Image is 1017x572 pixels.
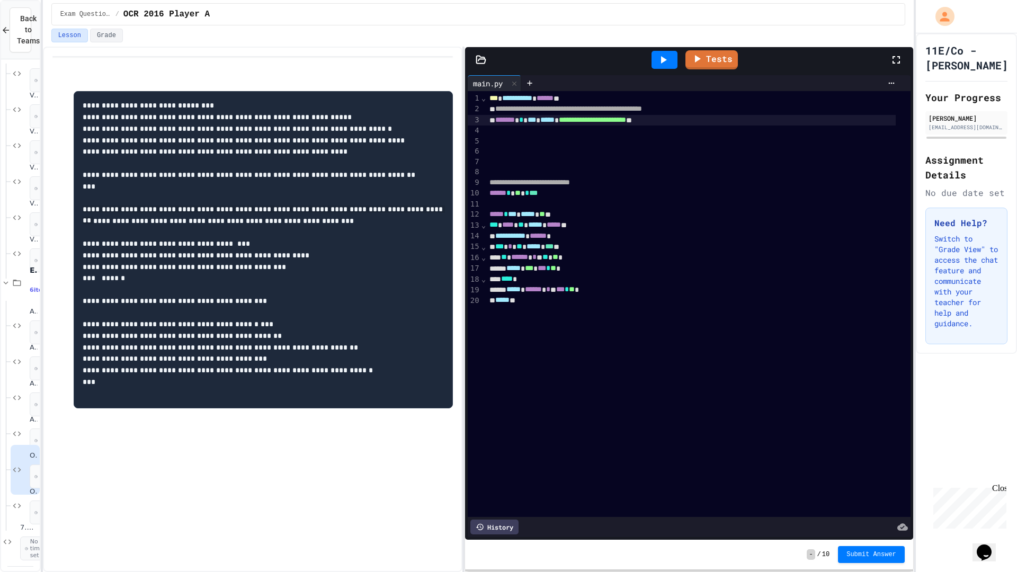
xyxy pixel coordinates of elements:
div: 11 [468,199,481,210]
span: Back to Teams [17,13,40,47]
span: No time set [30,140,61,165]
span: No time set [30,248,61,273]
span: No time set [30,428,61,453]
div: 3 [468,115,481,126]
span: No time set [30,104,61,129]
span: Fold line [481,253,486,262]
h1: 11E/Co - [PERSON_NAME] [925,43,1008,73]
span: Fold line [481,275,486,283]
a: Tests [685,50,738,69]
span: No time set [30,501,61,525]
div: 13 [468,220,481,231]
div: 10 [468,188,481,199]
div: History [470,520,519,534]
span: No time set [30,464,61,489]
span: No time set [30,356,61,381]
iframe: chat widget [929,484,1006,529]
span: / [115,10,119,19]
span: No time set [30,212,61,237]
h2: Assignment Details [925,153,1007,182]
span: Submit Answer [846,550,896,559]
button: Back to Teams [10,7,31,52]
span: 6 items [30,287,52,293]
div: 8 [468,167,481,177]
span: No time set [20,537,51,561]
div: 4 [468,126,481,136]
span: Fold line [481,94,486,102]
span: Vowel Movement 1 - is letter a vowel? [30,91,38,100]
iframe: chat widget [973,530,1006,561]
p: Switch to "Grade View" to access the chat feature and communicate with your teacher for help and ... [934,234,998,329]
span: Fold line [481,243,486,251]
div: 15 [468,242,481,252]
span: 7.5 Gaussian Elimination [20,523,38,532]
span: AQA 2018 Taxi [30,415,38,424]
div: [EMAIL_ADDRESS][DOMAIN_NAME] [929,123,1004,131]
span: AQA 2019 Battleships [30,307,38,316]
button: Lesson [51,29,88,42]
div: 9 [468,177,481,188]
span: Vowel Movement 2 - is this a legal word [30,127,38,136]
span: No time set [30,176,61,201]
span: 10 [822,550,829,559]
span: - [807,549,815,560]
div: 7 [468,157,481,167]
span: No time set [30,392,61,417]
button: Submit Answer [838,546,905,563]
div: 1 [468,93,481,104]
div: Chat with us now!Close [4,4,73,67]
div: 12 [468,209,481,220]
div: 20 [468,296,481,306]
div: 18 [468,274,481,285]
div: No due date set [925,186,1007,199]
span: Exam Questions [30,265,38,275]
span: AQA 2019 Inverse Images [30,343,38,352]
div: 19 [468,285,481,296]
span: Vowel Movement 4 - Basic Version [30,199,38,208]
span: OCR 2016 Player A [30,451,38,460]
div: 16 [468,253,481,263]
span: AQA 2020 Ice Cream [30,379,38,388]
span: OCR 2018 Election [30,487,38,496]
div: My Account [924,4,957,29]
span: OCR 2016 Player A [123,8,210,21]
div: 5 [468,136,481,147]
span: No time set [30,320,61,345]
button: Grade [90,29,123,42]
h2: Your Progress [925,90,1007,105]
div: main.py [468,75,521,91]
div: main.py [468,78,508,89]
span: / [817,550,821,559]
h3: Need Help? [934,217,998,229]
div: 17 [468,263,481,274]
div: 6 [468,146,481,157]
div: [PERSON_NAME] [929,113,1004,123]
span: Vowel Movement 3 - replace vowels [30,163,38,172]
span: Fold line [481,221,486,229]
span: Vowel Movement 5 - Extended Version [30,235,38,244]
div: 2 [468,104,481,114]
span: Exam Questions [60,10,111,19]
span: No time set [30,68,61,93]
div: 14 [468,231,481,242]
